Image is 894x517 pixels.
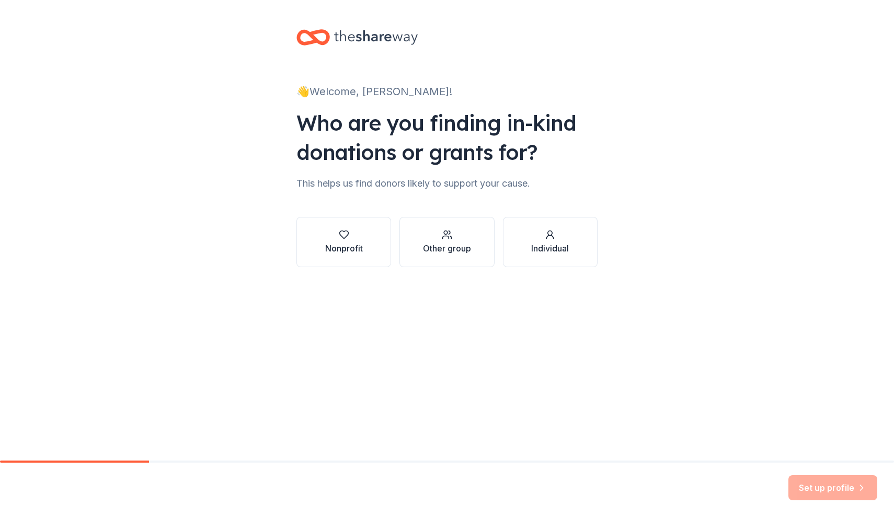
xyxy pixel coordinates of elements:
button: Nonprofit [296,217,391,267]
div: Other group [423,242,471,255]
div: Individual [531,242,569,255]
div: This helps us find donors likely to support your cause. [296,175,598,192]
div: 👋 Welcome, [PERSON_NAME]! [296,83,598,100]
button: Individual [503,217,598,267]
div: Who are you finding in-kind donations or grants for? [296,108,598,167]
button: Other group [399,217,494,267]
div: Nonprofit [325,242,363,255]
